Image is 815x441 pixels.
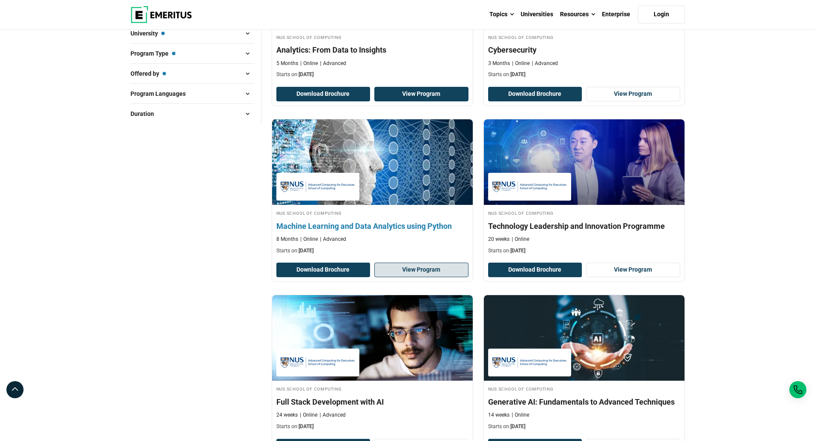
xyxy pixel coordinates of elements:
[488,411,510,419] p: 14 weeks
[276,263,370,277] button: Download Brochure
[276,385,468,392] h4: NUS School of Computing
[299,423,314,429] span: [DATE]
[492,177,567,196] img: NUS School of Computing
[484,295,685,435] a: Technology Course by NUS School of Computing - September 30, 2025 NUS School of Computing NUS Sch...
[484,119,685,205] img: Technology Leadership and Innovation Programme | Online Leadership Course
[320,60,346,67] p: Advanced
[272,119,473,259] a: AI and Machine Learning Course by NUS School of Computing - September 30, 2025 NUS School of Comp...
[130,27,254,40] button: University
[281,353,355,372] img: NUS School of Computing
[130,89,193,98] span: Program Languages
[492,353,567,372] img: NUS School of Computing
[299,71,314,77] span: [DATE]
[638,6,685,24] a: Login
[276,33,468,41] h4: NUS School of Computing
[510,248,525,254] span: [DATE]
[276,60,298,67] p: 5 Months
[488,385,680,392] h4: NUS School of Computing
[130,29,165,38] span: University
[130,67,254,80] button: Offered by
[488,87,582,101] button: Download Brochure
[488,60,510,67] p: 3 Months
[488,423,680,430] p: Starts on:
[281,177,355,196] img: NUS School of Computing
[300,411,317,419] p: Online
[130,47,254,60] button: Program Type
[374,87,468,101] a: View Program
[512,411,529,419] p: Online
[488,397,680,407] h4: Generative AI: Fundamentals to Advanced Techniques
[488,71,680,78] p: Starts on:
[299,248,314,254] span: [DATE]
[276,423,468,430] p: Starts on:
[262,115,483,209] img: Machine Learning and Data Analytics using Python | Online AI and Machine Learning Course
[510,423,525,429] span: [DATE]
[488,33,680,41] h4: NUS School of Computing
[586,263,680,277] a: View Program
[130,109,161,118] span: Duration
[488,263,582,277] button: Download Brochure
[488,236,510,243] p: 20 weeks
[130,87,254,100] button: Program Languages
[272,295,473,435] a: Coding Course by NUS School of Computing - September 30, 2025 NUS School of Computing NUS School ...
[488,209,680,216] h4: NUS School of Computing
[276,247,468,255] p: Starts on:
[276,236,298,243] p: 8 Months
[276,209,468,216] h4: NUS School of Computing
[276,397,468,407] h4: Full Stack Development with AI
[130,49,175,58] span: Program Type
[512,236,529,243] p: Online
[510,71,525,77] span: [DATE]
[276,221,468,231] h4: Machine Learning and Data Analytics using Python
[586,87,680,101] a: View Program
[488,221,680,231] h4: Technology Leadership and Innovation Programme
[300,60,318,67] p: Online
[130,107,254,120] button: Duration
[276,44,468,55] h4: Analytics: From Data to Insights
[320,411,346,419] p: Advanced
[512,60,530,67] p: Online
[300,236,318,243] p: Online
[374,263,468,277] a: View Program
[488,247,680,255] p: Starts on:
[532,60,558,67] p: Advanced
[276,87,370,101] button: Download Brochure
[320,236,346,243] p: Advanced
[484,119,685,259] a: Leadership Course by NUS School of Computing - September 30, 2025 NUS School of Computing NUS Sch...
[276,411,298,419] p: 24 weeks
[130,69,166,78] span: Offered by
[272,295,473,381] img: Full Stack Development with AI | Online Coding Course
[488,44,680,55] h4: Cybersecurity
[276,71,468,78] p: Starts on:
[484,295,685,381] img: Generative AI: Fundamentals to Advanced Techniques | Online Technology Course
